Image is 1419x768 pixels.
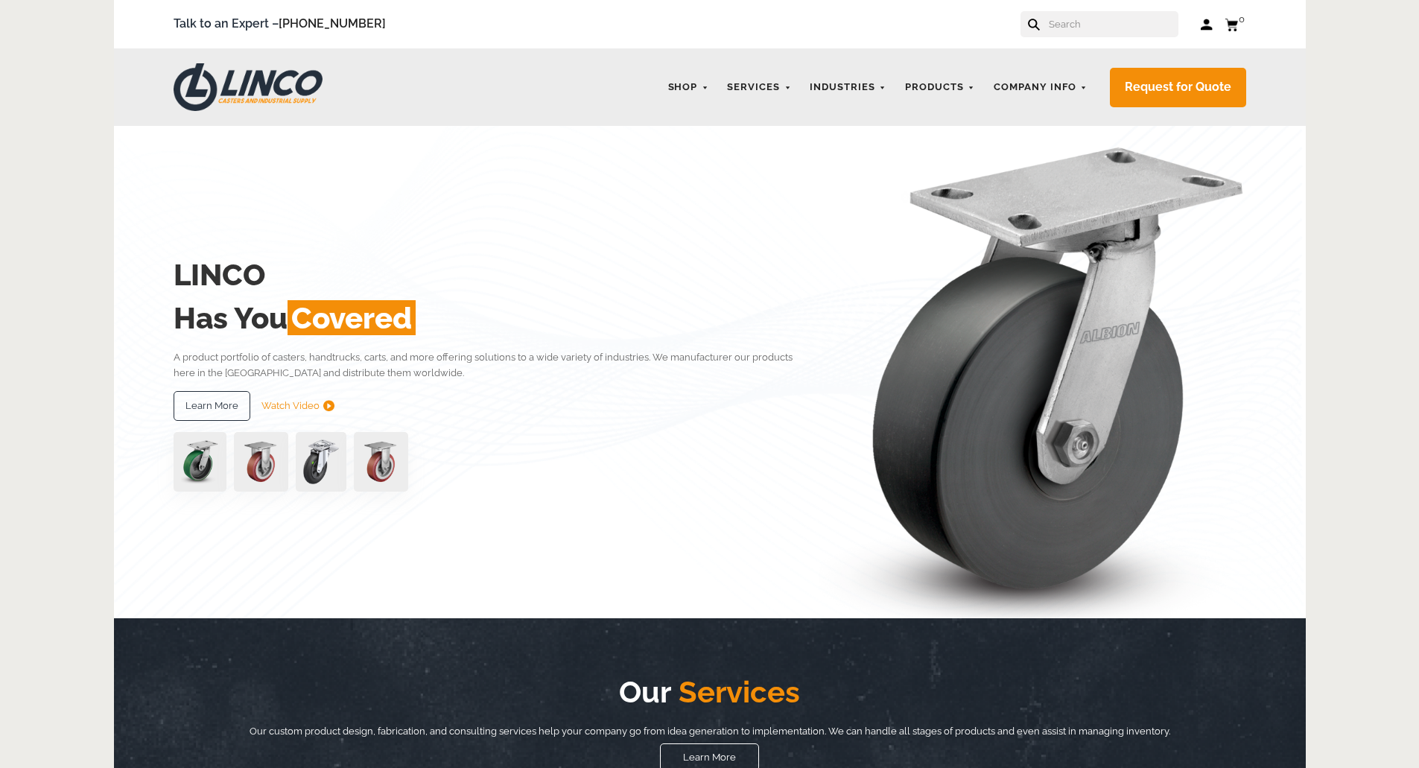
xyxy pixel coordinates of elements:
[1239,13,1245,25] span: 0
[802,73,894,102] a: Industries
[261,391,334,421] a: Watch Video
[898,73,982,102] a: Products
[174,14,386,34] span: Talk to an Expert –
[174,391,250,421] a: Learn More
[1047,11,1178,37] input: Search
[233,670,1187,714] h2: Our
[671,674,800,709] span: Services
[174,349,815,381] p: A product portfolio of casters, handtrucks, carts, and more offering solutions to a wide variety ...
[174,63,323,111] img: LINCO CASTERS & INDUSTRIAL SUPPLY
[354,432,408,492] img: capture-59611-removebg-preview-1.png
[279,16,386,31] a: [PHONE_NUMBER]
[174,296,815,340] h2: Has You
[819,126,1246,618] img: linco_caster
[174,432,226,492] img: pn3orx8a-94725-1-1-.png
[1225,15,1246,34] a: 0
[1110,68,1246,107] a: Request for Quote
[661,73,717,102] a: Shop
[986,73,1095,102] a: Company Info
[296,432,346,492] img: lvwpp200rst849959jpg-30522-removebg-preview-1.png
[174,253,815,296] h2: LINCO
[288,300,416,335] span: Covered
[323,400,334,411] img: subtract.png
[233,723,1187,740] p: Our custom product design, fabrication, and consulting services help your company go from idea ge...
[1201,17,1213,32] a: Log in
[720,73,799,102] a: Services
[234,432,288,492] img: capture-59611-removebg-preview-1.png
